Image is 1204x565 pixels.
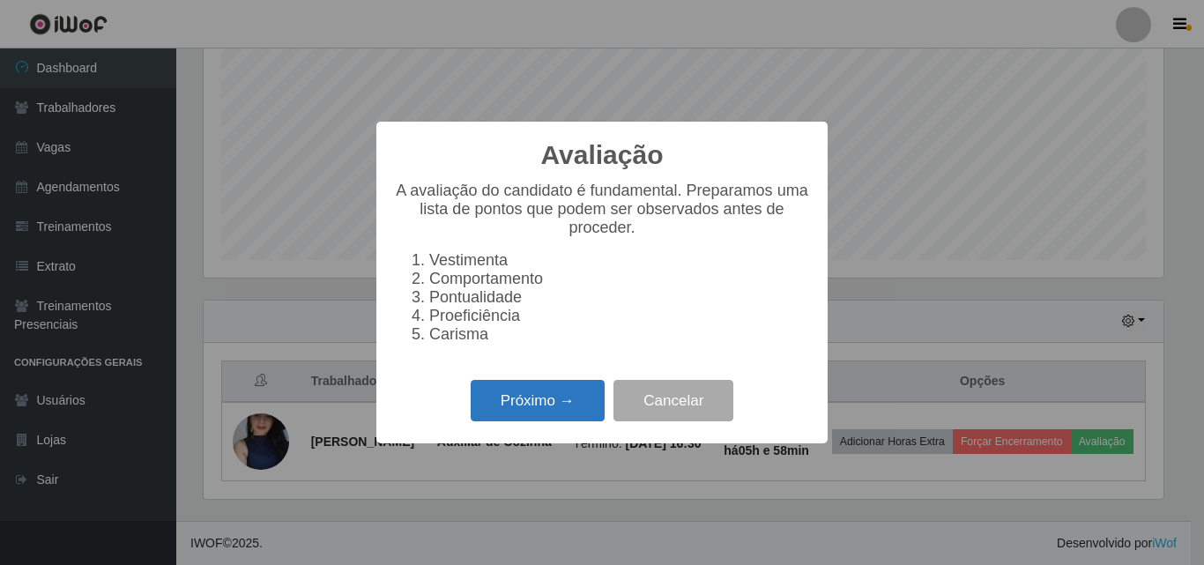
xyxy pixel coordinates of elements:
li: Proeficiência [429,307,810,325]
li: Pontualidade [429,288,810,307]
button: Próximo → [471,380,605,421]
li: Carisma [429,325,810,344]
h2: Avaliação [541,139,664,171]
button: Cancelar [613,380,733,421]
li: Vestimenta [429,251,810,270]
p: A avaliação do candidato é fundamental. Preparamos uma lista de pontos que podem ser observados a... [394,182,810,237]
li: Comportamento [429,270,810,288]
